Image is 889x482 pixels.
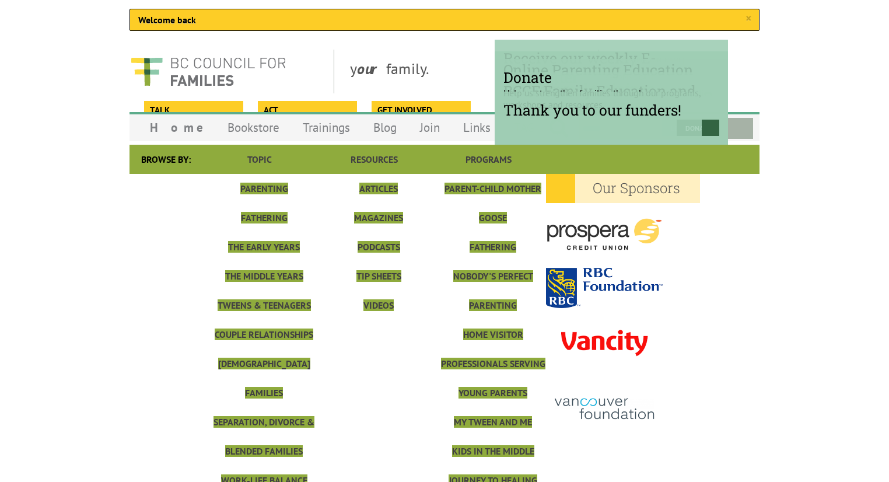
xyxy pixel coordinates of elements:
span: Act [264,104,349,117]
a: My Tween and Me [454,416,532,428]
div: Browse By: [129,145,202,174]
a: Resources [351,153,398,165]
a: Get Involved Make change happen [372,101,469,117]
img: vancouver_foundation-2.png [546,378,663,439]
a: Talk Share your story [144,101,242,117]
a: Articles [359,183,398,194]
div: Welcome back [129,9,759,31]
a: Kids in the Middle [452,445,534,457]
a: The Early Years [228,241,300,253]
span: Get Involved [377,104,463,117]
a: Home Visitor [463,329,523,340]
img: BC Council for FAMILIES [129,50,287,93]
a: Links [452,114,502,141]
span: Donate [503,68,719,87]
a: Nobody's Perfect Parenting [453,270,533,311]
a: Professionals Serving Young Parents [441,358,545,399]
a: Bookstore [216,114,291,141]
a: Blog [362,114,408,141]
a: × [745,13,751,25]
a: [DEMOGRAPHIC_DATA] Families [218,358,310,399]
a: Fathering [470,241,516,253]
strong: our [357,59,386,78]
img: prospera-4.png [546,203,663,266]
a: Couple Relationships [215,329,313,340]
a: Podcasts [358,241,400,253]
a: Topic [247,153,272,165]
span: Thank you to our funders! [503,100,719,120]
div: y family. [341,50,599,93]
a: The Middle Years [225,270,303,282]
span: Receive our weekly E-Newsletter [503,48,719,87]
a: Parent-Child Mother Goose [444,183,541,223]
a: Magazines [354,212,403,223]
img: rbc.png [546,268,663,308]
a: Home [138,114,216,141]
span: Talk [150,104,236,117]
a: Trainings [291,114,362,141]
a: Tip Sheets [356,270,401,282]
img: vancity-3.png [546,310,663,376]
a: Programs [466,153,512,165]
h2: Our Sponsors [546,174,700,203]
a: Videos [363,299,394,311]
a: Parenting [240,183,288,194]
a: Fathering [241,212,288,223]
a: Tweens & Teenagers [218,299,311,311]
a: Join [408,114,452,141]
a: Act Take a survey [258,101,355,117]
a: Separation, Divorce & Blended Families [213,416,314,457]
